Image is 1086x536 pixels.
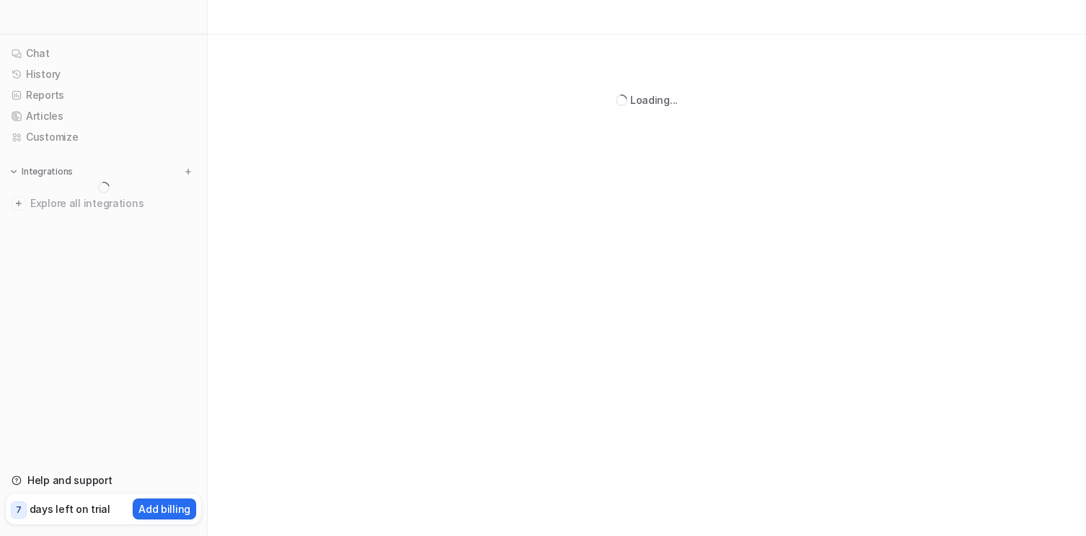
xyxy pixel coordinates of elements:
img: menu_add.svg [183,167,193,177]
p: days left on trial [30,501,110,517]
a: Help and support [6,470,201,491]
img: explore all integrations [12,196,26,211]
div: Loading... [630,92,678,107]
p: Add billing [138,501,190,517]
a: Explore all integrations [6,193,201,214]
button: Add billing [133,498,196,519]
p: 7 [16,504,22,517]
a: History [6,64,201,84]
span: Explore all integrations [30,192,195,215]
img: expand menu [9,167,19,177]
a: Articles [6,106,201,126]
button: Integrations [6,164,77,179]
a: Customize [6,127,201,147]
a: Chat [6,43,201,63]
a: Reports [6,85,201,105]
p: Integrations [22,166,73,177]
